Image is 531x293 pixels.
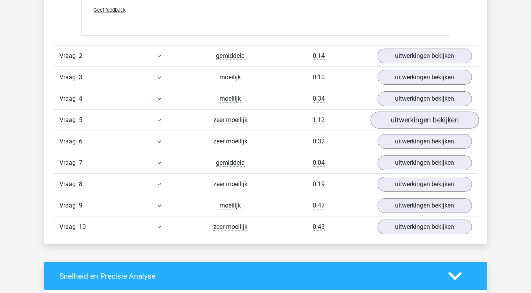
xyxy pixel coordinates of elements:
span: 6 [79,138,82,145]
a: uitwerkingen bekijken [378,177,472,192]
span: 4 [79,95,82,102]
a: uitwerkingen bekijken [378,134,472,149]
span: moeilijk [219,202,241,209]
span: gemiddeld [216,159,245,167]
span: 0:47 [313,202,325,209]
span: 5 [79,116,82,124]
span: moeilijk [219,95,241,103]
span: 0:04 [313,159,325,167]
a: uitwerkingen bekijken [378,220,472,234]
span: 2 [79,52,82,59]
span: 0:43 [313,223,325,231]
span: zeer moeilijk [213,138,247,145]
a: uitwerkingen bekijken [378,49,472,63]
span: Vraag [59,51,79,61]
a: uitwerkingen bekijken [378,70,472,85]
span: Vraag [59,222,79,232]
a: uitwerkingen bekijken [378,198,472,213]
span: zeer moeilijk [213,116,247,124]
a: uitwerkingen bekijken [378,91,472,106]
span: 7 [79,159,82,166]
span: zeer moeilijk [213,180,247,188]
span: 10 [79,223,86,230]
span: 8 [79,180,82,188]
a: uitwerkingen bekijken [378,155,472,170]
span: Vraag [59,137,79,146]
span: Vraag [59,158,79,167]
span: 0:14 [313,52,325,60]
span: Vraag [59,201,79,210]
span: zeer moeilijk [213,223,247,231]
span: Geef feedback [94,7,125,13]
span: Vraag [59,73,79,82]
span: Vraag [59,94,79,103]
span: 0:10 [313,73,325,81]
h4: Snelheid en Precisie Analyse [59,272,437,281]
span: moeilijk [219,73,241,81]
span: 3 [79,73,82,81]
span: gemiddeld [216,52,245,60]
span: 0:34 [313,95,325,103]
span: 0:32 [313,138,325,145]
span: Vraag [59,115,79,125]
span: 0:19 [313,180,325,188]
span: Vraag [59,180,79,189]
a: uitwerkingen bekijken [370,112,479,129]
span: 9 [79,202,82,209]
span: 1:12 [313,116,325,124]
